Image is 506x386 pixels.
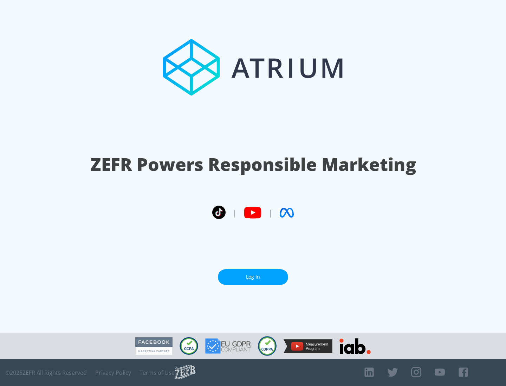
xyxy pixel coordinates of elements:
img: GDPR Compliant [205,338,251,354]
img: COPPA Compliant [258,336,277,356]
span: © 2025 ZEFR All Rights Reserved [5,369,87,376]
span: | [268,207,273,218]
span: | [233,207,237,218]
img: IAB [339,338,371,354]
a: Privacy Policy [95,369,131,376]
img: YouTube Measurement Program [284,339,332,353]
img: Facebook Marketing Partner [135,337,173,355]
a: Log In [218,269,288,285]
h1: ZEFR Powers Responsible Marketing [90,152,416,177]
img: CCPA Compliant [180,337,198,355]
a: Terms of Use [140,369,175,376]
